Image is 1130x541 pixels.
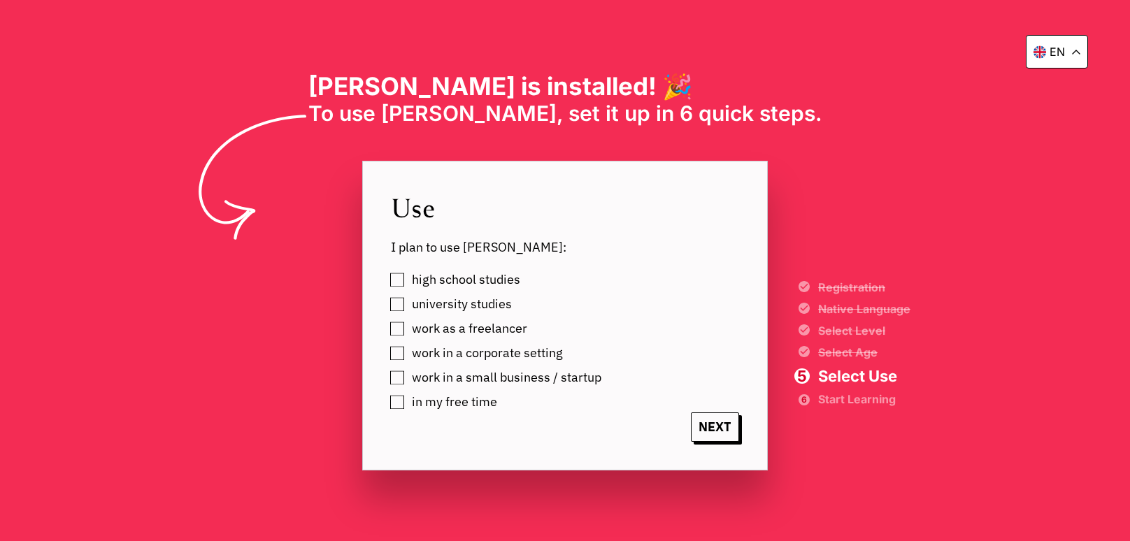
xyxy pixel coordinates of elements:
span: Select Level [818,325,910,336]
span: Select Use [818,368,910,384]
span: Registration [818,282,910,293]
span: in my free time [412,395,497,409]
span: Native Language [818,303,910,315]
span: work in a corporate setting [412,346,563,360]
span: I plan to use [PERSON_NAME]: [391,239,739,255]
span: work as a freelancer [412,322,527,336]
span: Use [391,189,739,225]
span: Select Age [818,347,910,358]
span: work in a small business / startup [412,370,601,384]
p: en [1050,45,1065,59]
span: high school studies [412,273,520,287]
span: NEXT [691,412,739,442]
span: Start Learning [818,394,910,404]
span: university studies [412,297,512,311]
h1: [PERSON_NAME] is installed! 🎉 [308,71,822,101]
span: To use [PERSON_NAME], set it up in 6 quick steps. [308,101,822,126]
